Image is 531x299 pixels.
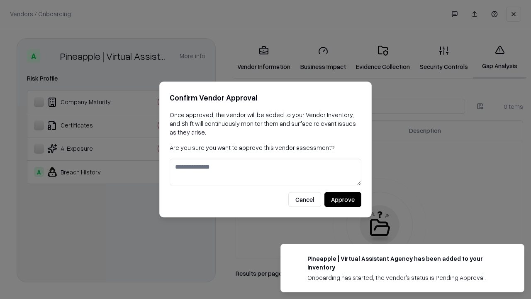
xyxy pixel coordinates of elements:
p: Once approved, the vendor will be added to your Vendor Inventory, and Shift will continuously mon... [170,110,361,137]
img: trypineapple.com [291,254,301,264]
p: Are you sure you want to approve this vendor assessment? [170,143,361,152]
div: Onboarding has started, the vendor's status is Pending Approval. [307,273,504,282]
h2: Confirm Vendor Approval [170,92,361,104]
div: Pineapple | Virtual Assistant Agency has been added to your inventory [307,254,504,272]
button: Approve [324,192,361,207]
button: Cancel [288,192,321,207]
